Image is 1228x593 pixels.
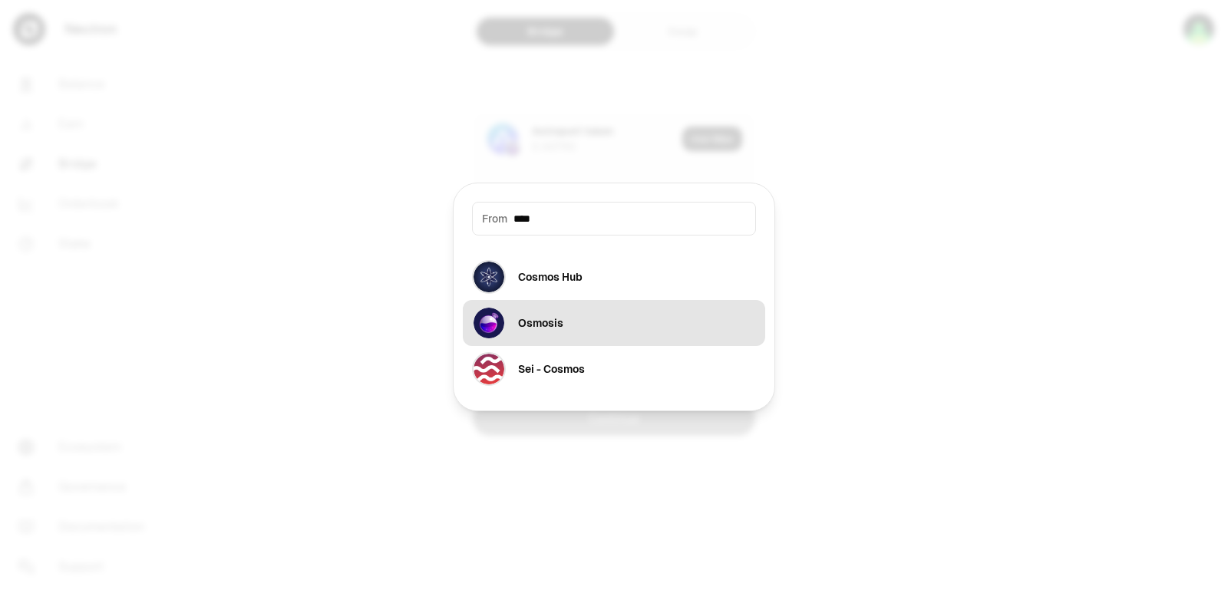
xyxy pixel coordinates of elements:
[463,346,765,392] button: Sei - Cosmos LogoSei - Cosmos
[482,211,507,226] span: From
[472,306,506,340] img: Osmosis Logo
[463,300,765,346] button: Osmosis LogoOsmosis
[518,315,563,331] div: Osmosis
[518,269,583,285] div: Cosmos Hub
[518,361,585,377] div: Sei - Cosmos
[472,260,506,294] img: Cosmos Hub Logo
[463,254,765,300] button: Cosmos Hub LogoCosmos Hub
[472,352,506,386] img: Sei - Cosmos Logo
